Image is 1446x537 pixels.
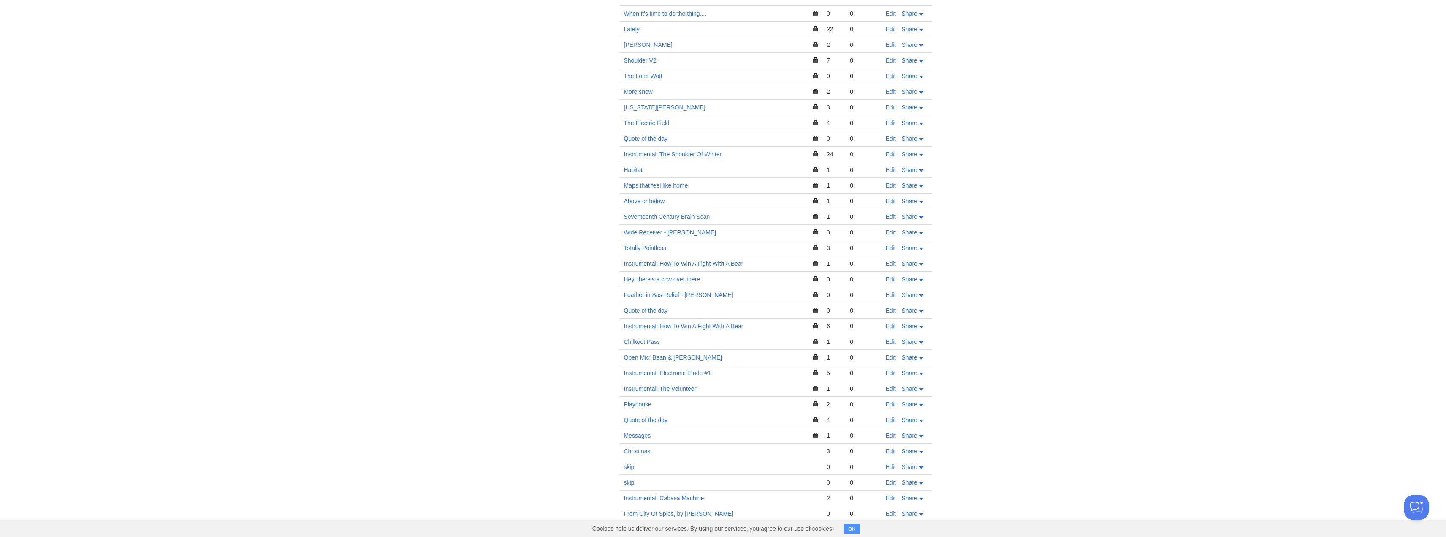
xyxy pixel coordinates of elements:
a: Shoulder V2 [624,57,657,64]
a: Edit [886,370,896,376]
a: Edit [886,401,896,408]
span: Share [902,213,917,220]
span: Share [902,166,917,173]
div: 0 [850,401,877,408]
a: Edit [886,385,896,392]
span: Share [902,276,917,283]
span: Share [902,151,917,158]
span: Share [902,198,917,204]
span: Share [902,229,917,236]
a: From City Of Spies, by [PERSON_NAME] [624,510,734,517]
div: 0 [827,229,841,236]
a: Instrumental: The Shoulder Of Winter [624,151,722,158]
a: Quote of the day [624,307,668,314]
a: Quote of the day [624,417,668,423]
div: 3 [827,104,841,111]
div: 1 [827,385,841,393]
a: Totally Pointless [624,245,666,251]
div: 0 [850,104,877,111]
span: Share [902,73,917,79]
div: 0 [827,479,841,486]
div: 1 [827,338,841,346]
div: 0 [850,447,877,455]
button: OK [844,524,860,534]
span: Share [902,417,917,423]
a: Wide Receiver - [PERSON_NAME] [624,229,716,236]
a: Edit [886,10,896,17]
span: Share [902,370,917,376]
a: Edit [886,245,896,251]
a: Hey, there's a cow over there [624,276,700,283]
div: 0 [850,322,877,330]
a: Feather in Bas-Relief - [PERSON_NAME] [624,292,733,298]
div: 0 [850,510,877,518]
a: Edit [886,479,896,486]
a: The Lone Wolf [624,73,662,79]
a: Edit [886,338,896,345]
div: 2 [827,401,841,408]
a: Instrumental: How To Win A Fight With A Bear [624,323,743,330]
a: More snow [624,88,653,95]
a: skip [624,479,635,486]
div: 0 [850,244,877,252]
span: Share [902,120,917,126]
a: Edit [886,41,896,48]
span: Share [902,292,917,298]
a: Maps that feel like home [624,182,688,189]
div: 0 [850,354,877,361]
span: Share [902,323,917,330]
a: Open Mic: Bean & [PERSON_NAME] [624,354,722,361]
span: Share [902,245,917,251]
a: Edit [886,120,896,126]
span: Share [902,354,917,361]
a: Instrumental: The Volunteer [624,385,697,392]
div: 0 [827,291,841,299]
div: 7 [827,57,841,64]
div: 2 [827,494,841,502]
div: 0 [850,197,877,205]
a: Edit [886,182,896,189]
a: Edit [886,260,896,267]
div: 0 [827,10,841,17]
div: 0 [850,416,877,424]
a: Messages [624,432,651,439]
a: Chilkoot Pass [624,338,660,345]
div: 4 [827,119,841,127]
div: 1 [827,166,841,174]
div: 0 [850,432,877,439]
span: Share [902,88,917,95]
div: 0 [850,88,877,95]
div: 0 [850,494,877,502]
a: When it's time to do the thing.... [624,10,707,17]
span: Share [902,260,917,267]
div: 0 [850,260,877,267]
a: Christmas [624,448,651,455]
a: Edit [886,276,896,283]
div: 3 [827,447,841,455]
div: 1 [827,260,841,267]
div: 0 [850,479,877,486]
a: Edit [886,135,896,142]
a: Edit [886,354,896,361]
a: Edit [886,323,896,330]
span: Share [902,463,917,470]
div: 0 [850,307,877,314]
span: Share [902,57,917,64]
a: Edit [886,307,896,314]
a: Instrumental: Electronic Etude #1 [624,370,711,376]
div: 0 [850,150,877,158]
div: 0 [827,135,841,142]
a: Habitat [624,166,643,173]
span: Share [902,104,917,111]
span: Share [902,401,917,408]
div: 2 [827,88,841,95]
div: 1 [827,354,841,361]
span: Share [902,495,917,502]
a: Edit [886,417,896,423]
div: 22 [827,25,841,33]
div: 0 [827,510,841,518]
a: Edit [886,198,896,204]
a: Edit [886,213,896,220]
a: Edit [886,166,896,173]
div: 1 [827,197,841,205]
